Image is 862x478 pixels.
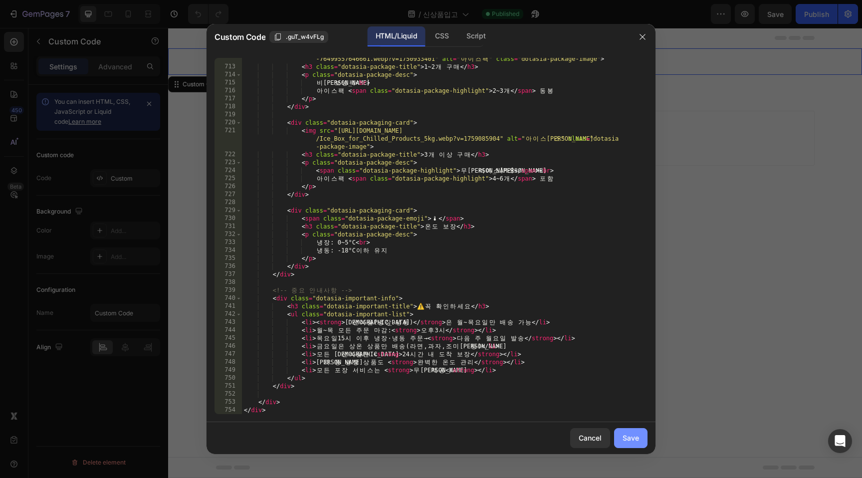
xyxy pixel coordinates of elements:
div: 719 [215,111,242,119]
div: 728 [215,199,242,207]
div: 752 [215,390,242,398]
div: 718 [215,103,242,111]
div: 748 [215,358,242,366]
div: 746 [215,342,242,350]
div: 716 [215,87,242,95]
div: 742 [215,310,242,318]
div: Add blank section [391,100,452,110]
div: 722 [215,151,242,159]
div: 749 [215,366,242,374]
div: 730 [215,215,242,223]
div: CSS [427,26,456,46]
div: 720 [215,119,242,127]
span: .guT_w4vFLg [286,32,324,41]
div: 753 [215,398,242,406]
div: 727 [215,191,242,199]
div: 744 [215,326,242,334]
div: HTML/Liquid [368,26,425,46]
div: 732 [215,231,242,239]
div: 741 [215,302,242,310]
div: 737 [215,270,242,278]
div: 734 [215,246,242,254]
div: Cancel [579,433,602,443]
div: 735 [215,254,242,262]
span: inspired by CRO experts [235,112,303,121]
button: Cancel [570,428,610,448]
div: 750 [215,374,242,382]
div: 725 [215,175,242,183]
div: 738 [215,278,242,286]
div: 736 [215,262,242,270]
div: Generate layout [318,100,370,110]
div: 747 [215,350,242,358]
span: then drag & drop elements [384,112,458,121]
div: Open Intercom Messenger [828,429,852,453]
span: Add section [323,77,371,88]
div: 743 [215,318,242,326]
div: 740 [215,294,242,302]
div: 714 [215,71,242,79]
span: from URL or image [317,112,370,121]
div: Custom Code [12,52,55,61]
div: 731 [215,223,242,231]
div: 717 [215,95,242,103]
div: 745 [215,334,242,342]
div: 733 [215,239,242,246]
div: 724 [215,167,242,175]
button: .guT_w4vFLg [269,31,328,43]
button: Save [614,428,647,448]
div: Save [623,433,639,443]
div: 751 [215,382,242,390]
div: 715 [215,79,242,87]
div: Choose templates [239,100,300,110]
div: 721 [215,127,242,151]
div: 713 [215,63,242,71]
div: 723 [215,159,242,167]
div: 739 [215,286,242,294]
div: 729 [215,207,242,215]
div: 726 [215,183,242,191]
div: 754 [215,406,242,414]
span: Custom Code [215,31,265,43]
div: Script [458,26,493,46]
